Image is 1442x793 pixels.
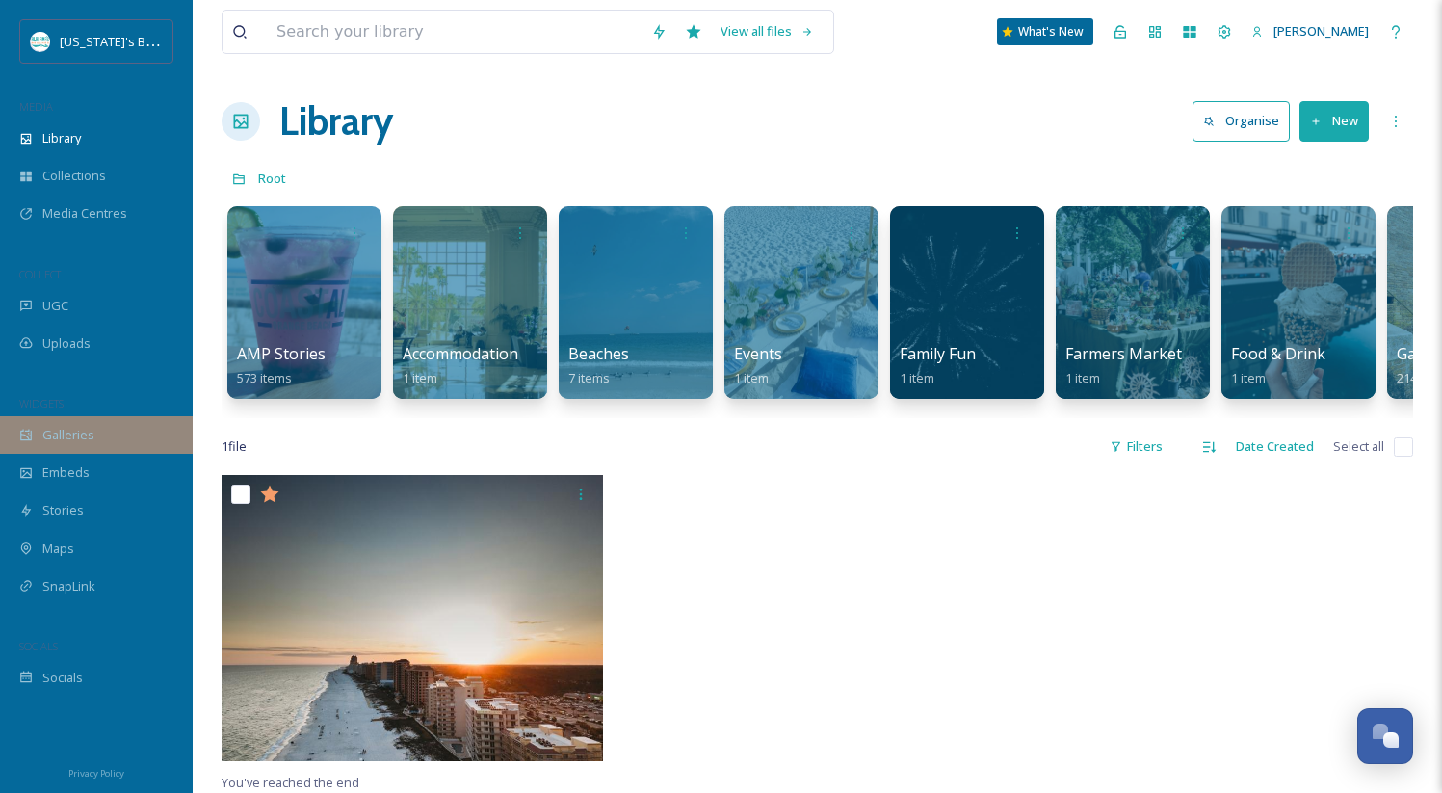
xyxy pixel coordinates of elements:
[568,369,610,386] span: 7 items
[222,475,603,761] img: steven-van-elk-x_wloeGrJGs-unsplash.jpg
[1333,437,1384,456] span: Select all
[42,334,91,353] span: Uploads
[42,167,106,185] span: Collections
[19,639,58,653] span: SOCIALS
[403,345,518,386] a: Accommodation1 item
[1065,345,1182,386] a: Farmers Market1 item
[1357,708,1413,764] button: Open Chat
[1242,13,1378,50] a: [PERSON_NAME]
[403,369,437,386] span: 1 item
[42,204,127,223] span: Media Centres
[1299,101,1369,141] button: New
[19,267,61,281] span: COLLECT
[734,369,769,386] span: 1 item
[42,426,94,444] span: Galleries
[734,345,782,386] a: Events1 item
[42,297,68,315] span: UGC
[1231,345,1325,386] a: Food & Drink1 item
[19,99,53,114] span: MEDIA
[1065,343,1182,364] span: Farmers Market
[997,18,1093,45] a: What's New
[68,767,124,780] span: Privacy Policy
[1273,22,1369,40] span: [PERSON_NAME]
[237,369,292,386] span: 573 items
[1065,369,1100,386] span: 1 item
[42,463,90,482] span: Embeds
[60,32,188,50] span: [US_STATE]'s Beaches
[222,437,247,456] span: 1 file
[900,343,976,364] span: Family Fun
[1231,343,1325,364] span: Food & Drink
[403,343,518,364] span: Accommodation
[237,343,326,364] span: AMP Stories
[1193,101,1299,141] a: Organise
[1231,369,1266,386] span: 1 item
[568,343,629,364] span: Beaches
[258,170,286,187] span: Root
[900,369,934,386] span: 1 item
[42,129,81,147] span: Library
[711,13,824,50] a: View all files
[19,396,64,410] span: WIDGETS
[267,11,642,53] input: Search your library
[237,345,326,386] a: AMP Stories573 items
[900,345,976,386] a: Family Fun1 item
[1226,428,1324,465] div: Date Created
[42,501,84,519] span: Stories
[42,540,74,558] span: Maps
[734,343,782,364] span: Events
[42,577,95,595] span: SnapLink
[258,167,286,190] a: Root
[222,774,359,791] span: You've reached the end
[568,345,629,386] a: Beaches7 items
[1193,101,1290,141] button: Organise
[279,93,393,150] a: Library
[42,669,83,687] span: Socials
[31,32,50,51] img: download.png
[68,760,124,783] a: Privacy Policy
[1100,428,1172,465] div: Filters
